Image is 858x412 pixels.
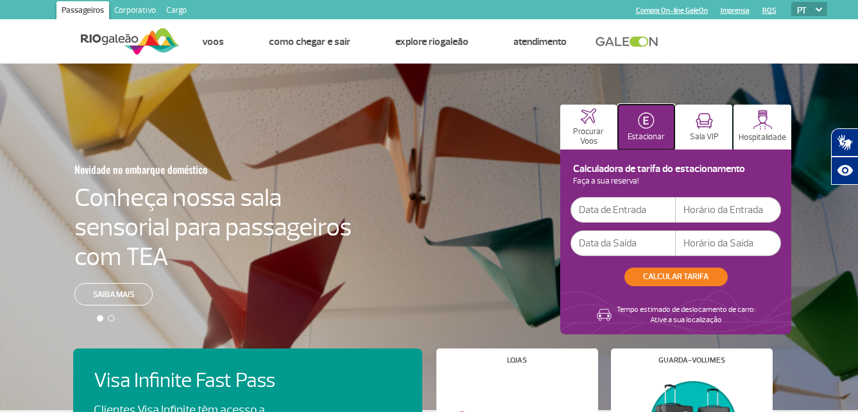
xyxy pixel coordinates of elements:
[617,305,755,325] p: Tempo estimado de deslocamento de carro: Ative a sua localização
[676,105,732,150] button: Sala VIP
[56,1,109,22] a: Passageiros
[753,110,773,130] img: hospitality.svg
[658,357,725,364] h4: Guarda-volumes
[560,105,617,150] button: Procurar Voos
[734,105,791,150] button: Hospitalidade
[690,132,719,142] p: Sala VIP
[696,113,713,129] img: vipRoom.svg
[739,133,786,142] p: Hospitalidade
[109,1,161,22] a: Corporativo
[202,35,224,48] a: Voos
[831,157,858,185] button: Abrir recursos assistivos.
[636,6,708,15] a: Compra On-line GaleOn
[618,105,674,150] button: Estacionar
[507,357,527,364] h4: Lojas
[571,197,676,223] input: Data de Entrada
[74,183,352,271] h4: Conheça nossa sala sensorial para passageiros com TEA
[395,35,468,48] a: Explore RIOgaleão
[638,112,655,129] img: carParkingHomeActive.svg
[831,128,858,185] div: Plugin de acessibilidade da Hand Talk.
[567,127,610,146] p: Procurar Voos
[676,197,781,223] input: Horário da Entrada
[513,35,567,48] a: Atendimento
[571,166,781,173] h4: Calculadora de tarifa do estacionamento
[831,128,858,157] button: Abrir tradutor de língua de sinais.
[94,369,298,393] h4: Visa Infinite Fast Pass
[676,230,781,256] input: Horário da Saída
[571,178,781,185] p: Faça a sua reserva!
[571,230,676,256] input: Data da Saída
[628,132,665,142] p: Estacionar
[721,6,750,15] a: Imprensa
[161,1,192,22] a: Cargo
[269,35,350,48] a: Como chegar e sair
[74,283,153,305] a: Saiba mais
[762,6,776,15] a: RQS
[581,108,596,124] img: airplaneHome.svg
[74,156,289,183] h3: Novidade no embarque doméstico
[624,268,728,286] button: CALCULAR TARIFA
